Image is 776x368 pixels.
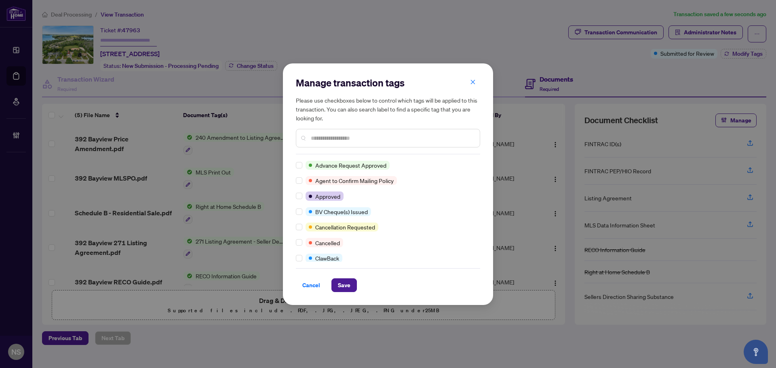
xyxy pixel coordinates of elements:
[302,279,320,292] span: Cancel
[315,176,394,185] span: Agent to Confirm Mailing Policy
[331,278,357,292] button: Save
[296,76,480,89] h2: Manage transaction tags
[470,79,476,85] span: close
[315,238,340,247] span: Cancelled
[296,96,480,122] h5: Please use checkboxes below to control which tags will be applied to this transaction. You can al...
[744,340,768,364] button: Open asap
[315,254,339,263] span: ClawBack
[315,161,386,170] span: Advance Request Approved
[315,207,368,216] span: BV Cheque(s) Issued
[296,278,327,292] button: Cancel
[315,223,375,231] span: Cancellation Requested
[315,192,340,201] span: Approved
[338,279,350,292] span: Save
